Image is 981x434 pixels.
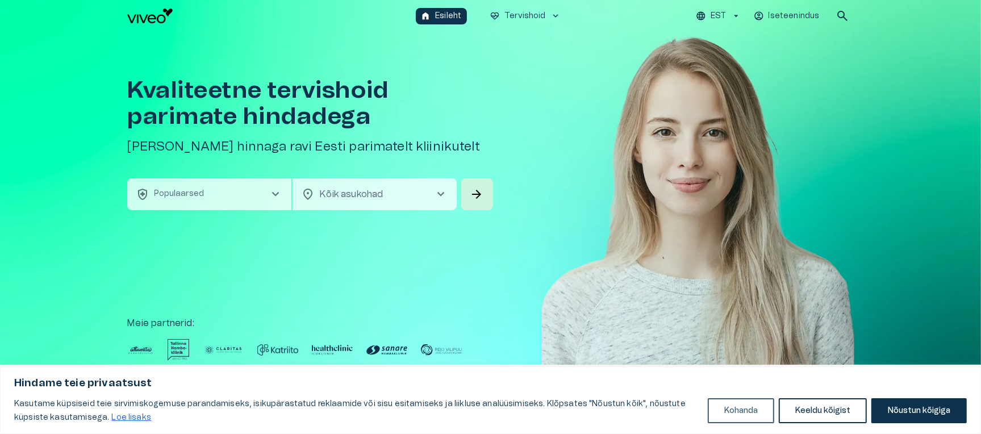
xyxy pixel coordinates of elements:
[504,10,546,22] p: Tervishoid
[542,32,854,399] img: Woman smiling
[752,8,823,24] button: Iseteenindus
[14,397,699,424] p: Kasutame küpsiseid teie sirvimiskogemuse parandamiseks, isikupärastatud reklaamide või sisu esita...
[366,339,407,361] img: Partner logo
[257,339,298,361] img: Partner logo
[485,8,565,24] button: ecg_heartTervishoidkeyboard_arrow_down
[416,8,467,24] button: homeEsileht
[708,398,774,423] button: Kohanda
[111,413,152,422] a: Loe lisaks
[14,377,967,390] p: Hindame teie privaatsust
[136,187,150,201] span: health_and_safety
[769,10,820,22] p: Iseteenindus
[420,11,431,21] span: home
[470,187,484,201] span: arrow_forward
[711,10,726,22] p: EST
[490,11,500,21] span: ecg_heart
[127,339,155,361] img: Partner logo
[168,339,189,361] img: Partner logo
[836,9,850,23] span: search
[127,9,412,23] a: Navigate to homepage
[302,187,315,201] span: location_on
[127,178,291,210] button: health_and_safetyPopulaarsedchevron_right
[435,10,461,22] p: Esileht
[127,9,173,23] img: Viveo logo
[312,339,353,361] img: Partner logo
[421,339,462,361] img: Partner logo
[550,11,561,21] span: keyboard_arrow_down
[203,339,244,361] img: Partner logo
[832,5,854,27] button: open search modal
[127,316,854,330] p: Meie partnerid :
[320,187,416,201] p: Kõik asukohad
[127,139,495,155] h5: [PERSON_NAME] hinnaga ravi Eesti parimatelt kliinikutelt
[461,178,493,210] button: Search
[434,187,448,201] span: chevron_right
[269,187,282,201] span: chevron_right
[779,398,867,423] button: Keeldu kõigist
[155,188,204,200] p: Populaarsed
[127,77,495,130] h1: Kvaliteetne tervishoid parimate hindadega
[871,398,967,423] button: Nõustun kõigiga
[694,8,742,24] button: EST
